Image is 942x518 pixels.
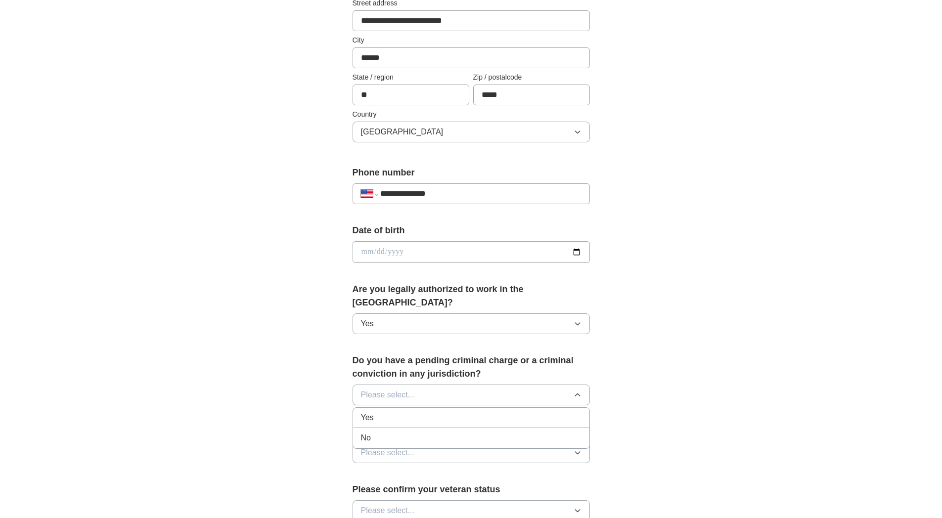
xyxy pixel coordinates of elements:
[353,354,590,381] label: Do you have a pending criminal charge or a criminal conviction in any jurisdiction?
[353,224,590,237] label: Date of birth
[361,432,371,444] span: No
[353,122,590,142] button: [GEOGRAPHIC_DATA]
[361,505,415,517] span: Please select...
[353,283,590,309] label: Are you legally authorized to work in the [GEOGRAPHIC_DATA]?
[353,109,590,120] label: Country
[353,442,590,463] button: Please select...
[353,385,590,405] button: Please select...
[361,126,444,138] span: [GEOGRAPHIC_DATA]
[361,389,415,401] span: Please select...
[361,447,415,459] span: Please select...
[361,412,374,424] span: Yes
[353,35,590,45] label: City
[353,72,469,83] label: State / region
[353,166,590,179] label: Phone number
[473,72,590,83] label: Zip / postalcode
[353,483,590,496] label: Please confirm your veteran status
[361,318,374,330] span: Yes
[353,313,590,334] button: Yes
